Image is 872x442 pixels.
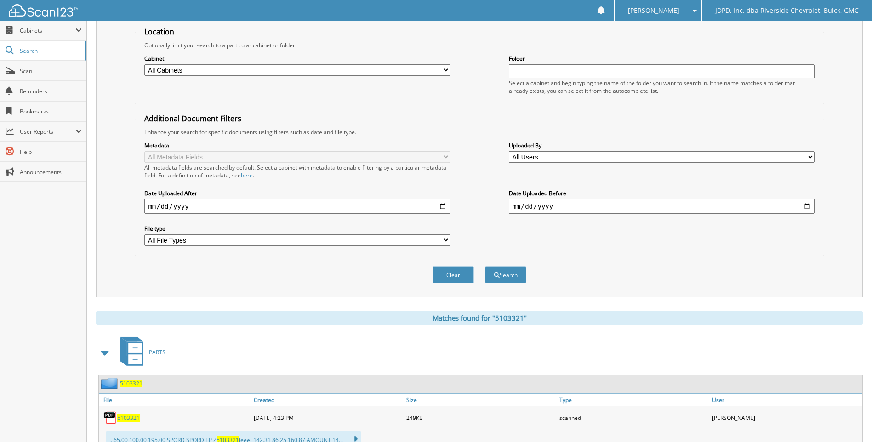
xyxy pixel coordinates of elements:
[557,408,710,427] div: scanned
[20,108,82,115] span: Bookmarks
[99,394,251,406] a: File
[144,164,450,179] div: All metadata fields are searched by default. Select a cabinet with metadata to enable filtering b...
[140,128,819,136] div: Enhance your search for specific documents using filters such as date and file type.
[114,334,165,370] a: PARTS
[140,113,246,124] legend: Additional Document Filters
[117,414,140,422] a: 5103321
[509,79,815,95] div: Select a cabinet and begin typing the name of the folder you want to search in. If the name match...
[96,311,863,325] div: Matches found for "5103321"
[144,199,450,214] input: start
[404,394,557,406] a: Size
[715,8,859,13] span: JDPD, Inc. dba Riverside Chevrolet, Buick, GMC
[509,189,815,197] label: Date Uploaded Before
[144,189,450,197] label: Date Uploaded After
[628,8,679,13] span: [PERSON_NAME]
[144,142,450,149] label: Metadata
[20,148,82,156] span: Help
[103,411,117,425] img: PDF.png
[710,408,862,427] div: [PERSON_NAME]
[251,408,404,427] div: [DATE] 4:23 PM
[485,266,526,283] button: Search
[144,55,450,62] label: Cabinet
[20,87,82,95] span: Reminders
[251,394,404,406] a: Created
[20,47,80,55] span: Search
[509,142,815,149] label: Uploaded By
[557,394,710,406] a: Type
[433,266,474,283] button: Clear
[9,4,78,17] img: scan123-logo-white.svg
[20,128,75,136] span: User Reports
[140,27,179,37] legend: Location
[241,171,253,179] a: here
[101,378,120,389] img: folder2.png
[140,41,819,49] div: Optionally limit your search to a particular cabinet or folder
[826,398,872,442] iframe: Chat Widget
[120,380,142,387] a: 5103321
[144,225,450,232] label: File type
[149,348,165,356] span: PARTS
[20,168,82,176] span: Announcements
[404,408,557,427] div: 249KB
[509,55,815,62] label: Folder
[20,67,82,75] span: Scan
[509,199,815,214] input: end
[20,27,75,34] span: Cabinets
[710,394,862,406] a: User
